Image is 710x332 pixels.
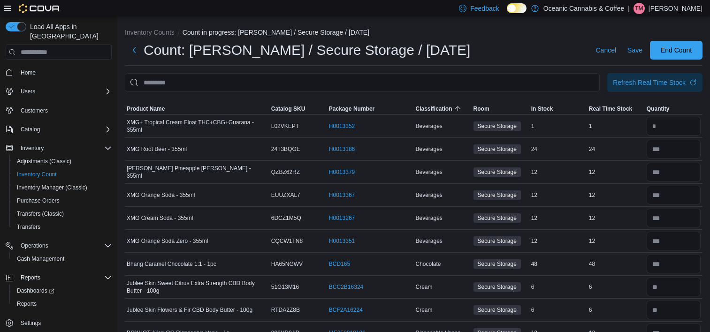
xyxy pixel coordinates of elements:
button: Settings [2,316,115,330]
span: Secure Storage [473,121,521,131]
div: 12 [529,212,587,224]
span: Dashboards [17,287,54,294]
button: Home [2,65,115,79]
div: 12 [587,212,645,224]
div: 6 [529,281,587,293]
div: Tyler Mackey [634,3,645,14]
span: Secure Storage [473,259,521,269]
a: Dashboards [13,285,58,296]
span: Cash Management [13,253,112,264]
span: TM [635,3,643,14]
span: Load All Apps in [GEOGRAPHIC_DATA] [26,22,112,41]
span: XMG Orange Soda Zero - 355ml [127,237,208,245]
span: EUUZXAL7 [271,191,300,199]
span: Secure Storage [473,167,521,177]
span: Secure Storage [473,213,521,223]
a: Transfers [13,221,44,233]
span: Package Number [329,105,374,113]
button: Inventory [17,143,47,154]
span: Secure Storage [478,145,517,153]
span: Secure Storage [478,168,517,176]
span: Operations [17,240,112,251]
span: L02VKEPT [271,122,299,130]
span: Secure Storage [473,190,521,200]
span: Room [473,105,489,113]
span: Settings [21,319,41,327]
a: BCF2A16224 [329,306,363,314]
span: Classification [415,105,452,113]
span: CQCW1TN8 [271,237,303,245]
span: Save [627,45,642,55]
h1: Count: [PERSON_NAME] / Secure Storage / [DATE] [144,41,470,60]
button: Inventory Count [9,168,115,181]
button: Classification [413,103,471,114]
a: BCC2B16324 [329,283,363,291]
span: Jublee Skin Sweet Citrus Extra Strength CBD Body Butter - 100g [127,279,267,294]
span: Secure Storage [478,306,517,314]
span: Secure Storage [473,282,521,292]
a: Transfers (Classic) [13,208,68,219]
span: Transfers (Classic) [17,210,64,218]
button: Refresh Real Time Stock [607,73,702,92]
span: Secure Storage [478,214,517,222]
span: RTDA2Z8B [271,306,300,314]
span: XMG+ Tropical Cream Float THC+CBG+Guarana - 355ml [127,119,267,134]
button: Catalog [17,124,44,135]
div: 12 [529,166,587,178]
span: XMG Root Beer - 355ml [127,145,187,153]
a: Home [17,67,39,78]
span: QZBZ62RZ [271,168,300,176]
span: Users [21,88,35,95]
a: Dashboards [9,284,115,297]
span: Secure Storage [478,191,517,199]
span: Inventory Manager (Classic) [17,184,87,191]
span: XMG Cream Soda - 355ml [127,214,193,222]
a: H0013186 [329,145,355,153]
span: Bhang Caramel Chocolate 1:1 - 1pc [127,260,216,268]
span: Transfers [13,221,112,233]
span: Cream [415,306,432,314]
div: 12 [587,189,645,201]
a: H0013351 [329,237,355,245]
span: [PERSON_NAME] Pineapple [PERSON_NAME] - 355ml [127,165,267,180]
span: Reports [13,298,112,309]
div: 12 [587,166,645,178]
span: Reports [17,300,37,308]
span: Feedback [470,4,499,13]
button: Inventory [2,142,115,155]
span: Dashboards [13,285,112,296]
span: Beverages [415,168,442,176]
button: Inventory Manager (Classic) [9,181,115,194]
span: Purchase Orders [13,195,112,206]
span: Catalog [17,124,112,135]
span: Reports [21,274,40,281]
a: Inventory Count [13,169,61,180]
span: Reports [17,272,112,283]
div: 6 [529,304,587,316]
span: Secure Storage [473,236,521,246]
a: BCD165 [329,260,350,268]
p: Oceanic Cannabis & Coffee [543,3,625,14]
p: [PERSON_NAME] [649,3,702,14]
button: End Count [650,41,702,60]
span: Customers [17,105,112,116]
button: Catalog [2,123,115,136]
span: Cash Management [17,255,64,263]
button: Reports [9,297,115,310]
button: In Stock [529,103,587,114]
div: 6 [587,281,645,293]
input: Dark Mode [507,3,527,13]
a: Inventory Manager (Classic) [13,182,91,193]
span: Beverages [415,191,442,199]
button: Save [624,41,646,60]
button: Reports [17,272,44,283]
button: Transfers [9,220,115,234]
span: Real Time Stock [589,105,632,113]
button: Operations [17,240,52,251]
button: Count in progress: [PERSON_NAME] / Secure Storage / [DATE] [183,29,369,36]
span: Inventory [21,144,44,152]
span: Secure Storage [478,260,517,268]
button: Cash Management [9,252,115,265]
span: End Count [661,45,692,55]
div: 6 [587,304,645,316]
